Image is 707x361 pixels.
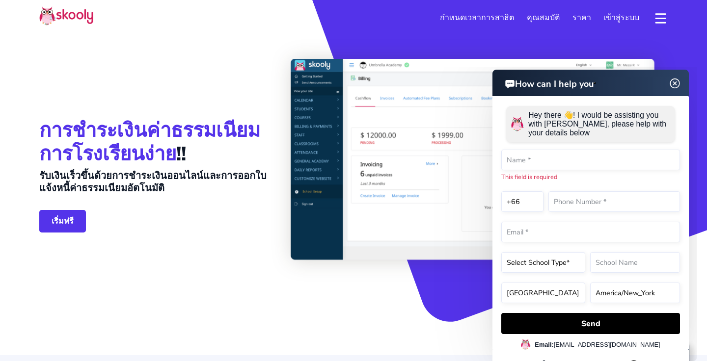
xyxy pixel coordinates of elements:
[39,170,275,194] h2: รับเงินเร็วขึ้นด้วยการชำระเงินออนไลน์และการออกใบแจ้งหนี้ค่าธรรมเนียมอัตโนมัติ
[603,12,639,23] span: เข้าสู่ระบบ
[520,9,566,26] a: คุณสมบัติ
[597,9,646,26] a: เข้าสู่ระบบ
[39,6,93,26] img: Skooly
[39,119,275,166] h1: !!
[566,9,598,26] a: ราคา
[39,210,86,232] a: เริ่มฟรี
[291,59,668,292] img: การเรียกเก็บเงินของโรงเรียนการออกใบแจ้งหนี้ระบบการชำระเงินและซอฟต์แวร์ - <span class='notranslate...
[653,7,668,29] button: dropdown menu
[39,117,260,167] span: การชำระเงินค่าธรรมเนียมการโรงเรียนง่าย
[434,9,521,26] a: กำหนดเวลาการสาธิต
[572,12,591,23] span: ราคา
